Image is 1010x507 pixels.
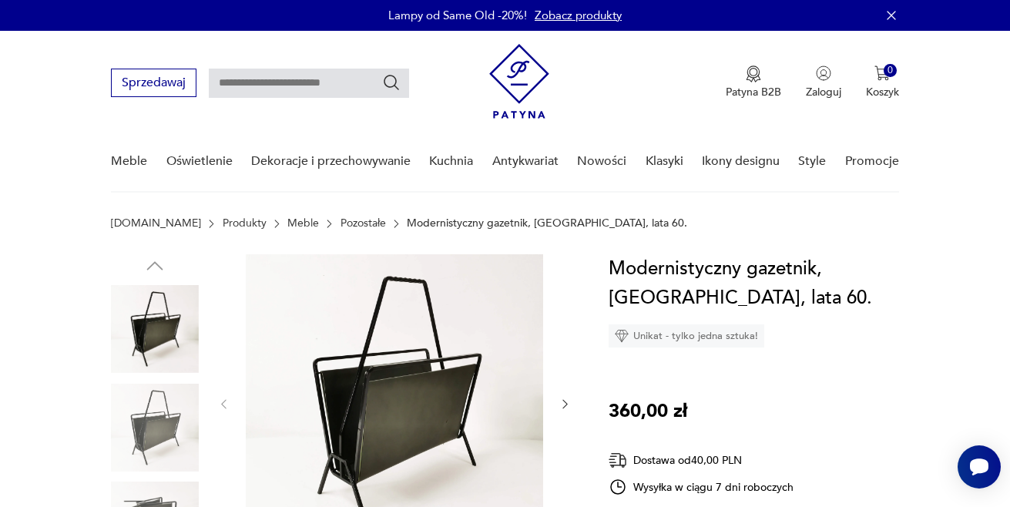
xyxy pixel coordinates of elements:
p: Modernistyczny gazetnik, [GEOGRAPHIC_DATA], lata 60. [407,217,687,230]
img: Ikonka użytkownika [816,65,831,81]
a: [DOMAIN_NAME] [111,217,201,230]
a: Pozostałe [341,217,386,230]
p: 360,00 zł [609,397,687,426]
a: Antykwariat [492,132,559,191]
p: Lampy od Same Old -20%! [388,8,527,23]
div: Unikat - tylko jedna sztuka! [609,324,764,348]
a: Oświetlenie [166,132,233,191]
a: Ikony designu [702,132,780,191]
p: Koszyk [866,85,899,99]
a: Meble [111,132,147,191]
p: Zaloguj [806,85,841,99]
p: Patyna B2B [726,85,781,99]
img: Patyna - sklep z meblami i dekoracjami vintage [489,44,549,119]
a: Klasyki [646,132,683,191]
a: Meble [287,217,319,230]
div: Wysyłka w ciągu 7 dni roboczych [609,478,794,496]
button: Patyna B2B [726,65,781,99]
div: Dostawa od 40,00 PLN [609,451,794,470]
button: 0Koszyk [866,65,899,99]
img: Ikona dostawy [609,451,627,470]
iframe: Smartsupp widget button [958,445,1001,489]
img: Ikona medalu [746,65,761,82]
a: Zobacz produkty [535,8,622,23]
a: Produkty [223,217,267,230]
img: Zdjęcie produktu Modernistyczny gazetnik, Niemcy, lata 60. [111,285,199,373]
a: Dekoracje i przechowywanie [251,132,411,191]
button: Szukaj [382,73,401,92]
img: Zdjęcie produktu Modernistyczny gazetnik, Niemcy, lata 60. [111,384,199,472]
img: Ikona diamentu [615,329,629,343]
button: Sprzedawaj [111,69,196,97]
a: Style [798,132,826,191]
h1: Modernistyczny gazetnik, [GEOGRAPHIC_DATA], lata 60. [609,254,924,313]
a: Nowości [577,132,626,191]
button: Zaloguj [806,65,841,99]
a: Promocje [845,132,899,191]
a: Sprzedawaj [111,79,196,89]
a: Kuchnia [429,132,473,191]
img: Ikona koszyka [874,65,890,81]
div: 0 [884,64,897,77]
a: Ikona medaluPatyna B2B [726,65,781,99]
